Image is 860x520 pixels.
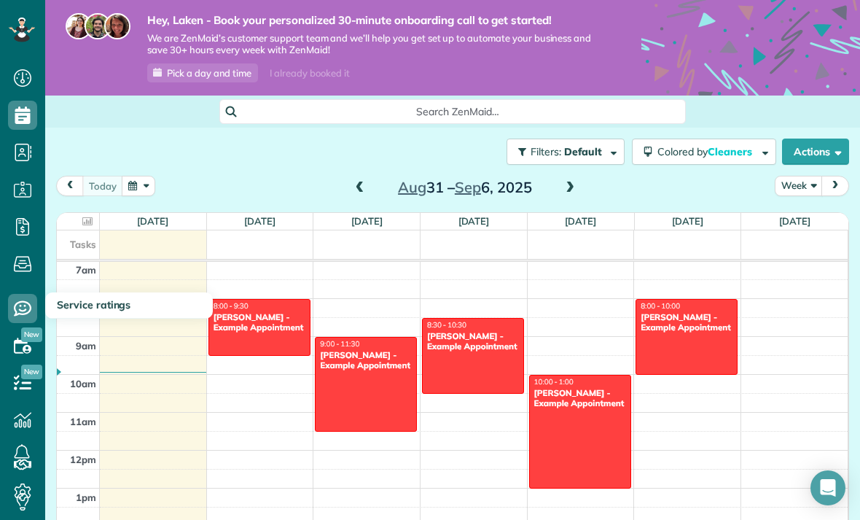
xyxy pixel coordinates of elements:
div: I already booked it [261,64,358,82]
a: [DATE] [137,215,168,227]
a: [DATE] [244,215,275,227]
span: 1pm [76,492,96,503]
button: next [821,176,849,195]
button: today [82,176,123,195]
span: 10:00 - 1:00 [534,377,574,387]
span: Sep [455,178,481,196]
div: [PERSON_NAME] - Example Appointment [319,350,413,371]
a: Filters: Default [499,139,625,165]
a: [DATE] [351,215,383,227]
button: Filters: Default [507,139,625,165]
img: michelle-19f622bdf1676172e81f8f8fba1fb50e276960ebfe0243fe18214015130c80e4.jpg [104,13,130,39]
strong: Hey, Laken - Book your personalized 30-minute onboarding call to get started! [147,13,598,28]
span: New [21,327,42,342]
button: Colored byCleaners [632,139,776,165]
img: maria-72a9807cf96188c08ef61303f053569d2e2a8a1cde33d635c8a3ac13582a053d.jpg [66,13,92,39]
a: Pick a day and time [147,63,258,82]
span: 9:00 - 11:30 [320,339,359,349]
div: [PERSON_NAME] - Example Appointment [533,388,627,409]
span: Pick a day and time [167,67,251,79]
span: We are ZenMaid’s customer support team and we’ll help you get set up to automate your business an... [147,32,598,57]
h2: 31 – 6, 2025 [374,179,556,195]
a: [DATE] [458,215,490,227]
span: 8:00 - 9:30 [214,301,249,311]
div: [PERSON_NAME] - Example Appointment [213,312,306,333]
div: [PERSON_NAME] - Example Appointment [640,312,733,333]
span: New [21,365,42,379]
span: 8:00 - 10:00 [641,301,680,311]
span: 7am [76,264,96,276]
span: Service ratings [57,298,130,311]
span: Tasks [70,238,96,250]
span: 11am [70,416,96,427]
span: Aug [398,178,426,196]
span: Cleaners [708,145,754,158]
a: [DATE] [672,215,703,227]
button: prev [56,176,84,195]
button: Week [775,176,823,195]
span: Colored by [657,145,757,158]
a: [DATE] [779,215,810,227]
span: Default [564,145,603,158]
button: Actions [782,139,849,165]
span: 10am [70,378,96,389]
div: [PERSON_NAME] - Example Appointment [426,331,520,352]
div: Open Intercom Messenger [810,470,845,505]
span: 9am [76,340,96,352]
img: jorge-587dff0eeaa6aab1f244e6dc62b8924c3b6ad411094392a53c71c6c4a576187d.jpg [85,13,111,39]
a: [DATE] [565,215,596,227]
span: 8:30 - 10:30 [427,320,466,330]
span: 12pm [70,454,96,465]
span: Filters: [531,145,561,158]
